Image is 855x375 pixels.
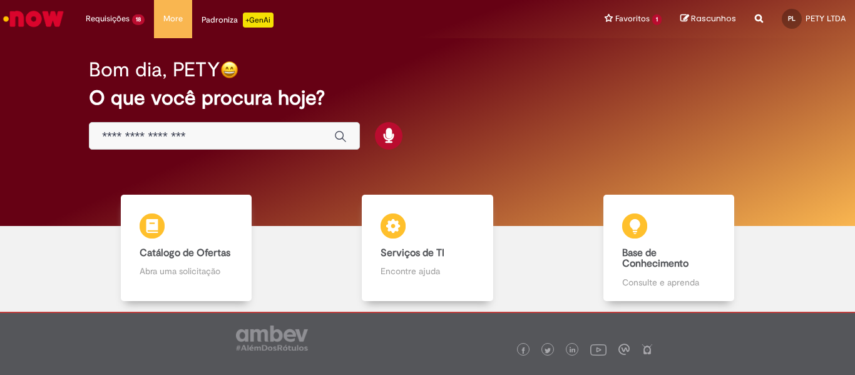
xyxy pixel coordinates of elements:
[132,14,145,25] span: 18
[652,14,662,25] span: 1
[618,344,630,355] img: logo_footer_workplace.png
[680,13,736,25] a: Rascunhos
[220,61,238,79] img: happy-face.png
[622,276,716,289] p: Consulte e aprenda
[86,13,130,25] span: Requisições
[615,13,650,25] span: Favoritos
[691,13,736,24] span: Rascunhos
[1,6,66,31] img: ServiceNow
[307,195,548,301] a: Serviços de TI Encontre ajuda
[570,347,576,354] img: logo_footer_linkedin.png
[89,59,220,81] h2: Bom dia, PETY
[381,247,444,259] b: Serviços de TI
[788,14,796,23] span: PL
[545,347,551,354] img: logo_footer_twitter.png
[202,13,274,28] div: Padroniza
[590,341,607,357] img: logo_footer_youtube.png
[163,13,183,25] span: More
[140,265,233,277] p: Abra uma solicitação
[548,195,789,301] a: Base de Conhecimento Consulte e aprenda
[236,326,308,351] img: logo_footer_ambev_rotulo_gray.png
[243,13,274,28] p: +GenAi
[89,87,766,109] h2: O que você procura hoje?
[66,195,307,301] a: Catálogo de Ofertas Abra uma solicitação
[622,247,689,270] b: Base de Conhecimento
[642,344,653,355] img: logo_footer_naosei.png
[520,347,526,354] img: logo_footer_facebook.png
[806,13,846,24] span: PETY LTDA
[140,247,230,259] b: Catálogo de Ofertas
[381,265,474,277] p: Encontre ajuda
